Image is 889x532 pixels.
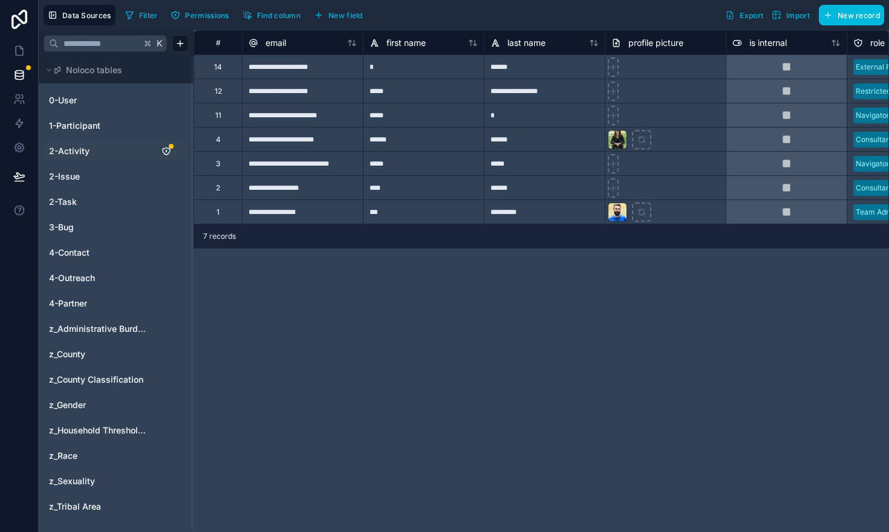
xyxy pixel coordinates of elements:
button: Find column [238,6,305,24]
div: 3-Bug [44,218,189,237]
button: New field [310,6,367,24]
a: Permissions [166,6,238,24]
div: z_County [44,345,189,364]
a: 4-Outreach [49,272,147,284]
div: z_Gender [44,395,189,415]
div: 4 [216,135,221,144]
div: 4-Partner [44,294,189,313]
a: New record [814,5,884,25]
span: profile picture [628,37,683,49]
span: 1-Participant [49,120,100,132]
div: z_Household Thresholds [44,421,189,440]
div: 2-Task [44,192,189,212]
span: 4-Contact [49,247,90,259]
button: New record [819,5,884,25]
span: New record [838,11,880,20]
span: z_County Classification [49,374,143,386]
span: 2-Issue [49,170,80,183]
div: z_County Classification [44,370,189,389]
span: Permissions [185,11,229,20]
span: 4-Partner [49,297,87,310]
span: Filter [139,11,158,20]
div: 14 [214,62,222,72]
span: Data Sources [62,11,111,20]
span: 3-Bug [49,221,74,233]
span: 2-Activity [49,145,90,157]
span: email [265,37,286,49]
a: 1-Participant [49,120,147,132]
span: Find column [257,11,301,20]
span: z_County [49,348,85,360]
a: z_Gender [49,399,147,411]
span: New field [328,11,363,20]
a: 4-Partner [49,297,147,310]
a: z_County Classification [49,374,147,386]
div: 1-Participant [44,116,189,135]
span: last name [507,37,545,49]
span: Export [740,11,763,20]
a: 2-Issue [49,170,147,183]
button: Export [721,5,767,25]
span: 4-Outreach [49,272,95,284]
a: z_Household Thresholds [49,424,147,436]
a: 3-Bug [49,221,147,233]
span: z_Tribal Area [49,501,101,513]
button: Data Sources [44,5,116,25]
span: K [155,39,164,48]
span: z_Race [49,450,77,462]
div: z_Race [44,446,189,465]
div: 2-Activity [44,141,189,161]
div: 2-Issue [44,167,189,186]
span: z_Gender [49,399,86,411]
a: 2-Task [49,196,147,208]
div: 3 [216,159,220,169]
button: Permissions [166,6,233,24]
a: 4-Contact [49,247,147,259]
span: Import [786,11,810,20]
div: 1 [217,207,220,217]
a: z_Tribal Area [49,501,147,513]
a: z_Administrative Burden [49,323,147,335]
div: 4-Outreach [44,268,189,288]
div: z_Tribal Area [44,497,189,516]
div: # [203,38,233,47]
span: 2-Task [49,196,77,208]
div: 2 [216,183,220,193]
span: is internal [749,37,787,49]
button: Filter [120,6,162,24]
a: z_Race [49,450,147,462]
div: z_Sexuality [44,472,189,491]
span: 7 records [203,232,236,241]
span: Noloco tables [66,64,122,76]
span: role [870,37,885,49]
button: Noloco tables [44,62,181,79]
div: 11 [215,111,221,120]
span: first name [386,37,426,49]
a: 0-User [49,94,147,106]
div: 4-Contact [44,243,189,262]
a: 2-Activity [49,145,147,157]
a: z_Sexuality [49,475,147,487]
div: 12 [215,86,222,96]
span: z_Sexuality [49,475,95,487]
span: 0-User [49,94,77,106]
button: Import [767,5,814,25]
a: z_County [49,348,147,360]
div: 0-User [44,91,189,110]
div: z_Administrative Burden [44,319,189,339]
